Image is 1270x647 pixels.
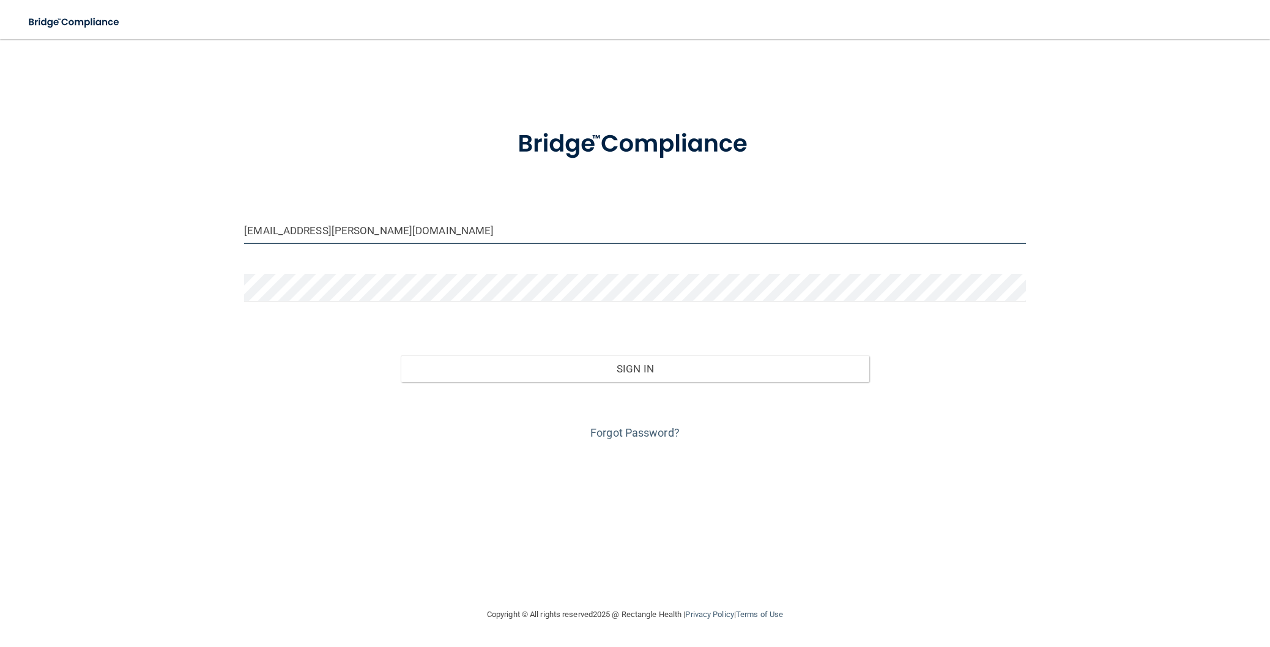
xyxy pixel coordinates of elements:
img: bridge_compliance_login_screen.278c3ca4.svg [492,113,778,176]
a: Terms of Use [736,610,783,619]
a: Forgot Password? [590,426,680,439]
a: Privacy Policy [685,610,733,619]
input: Email [244,216,1025,244]
button: Sign In [401,355,869,382]
img: bridge_compliance_login_screen.278c3ca4.svg [18,10,131,35]
div: Copyright © All rights reserved 2025 @ Rectangle Health | | [412,595,858,634]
